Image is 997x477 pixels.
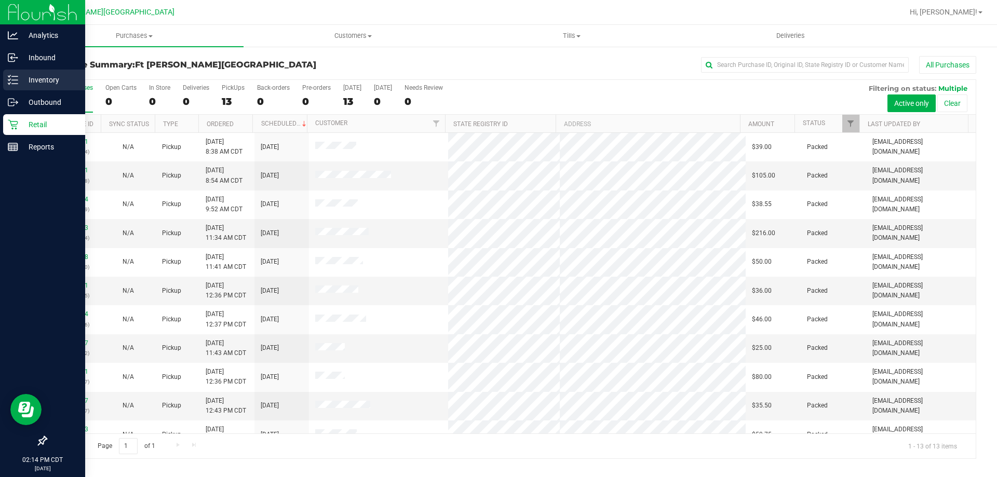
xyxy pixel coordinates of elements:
input: 1 [119,438,138,454]
div: Pre-orders [302,84,331,91]
span: [DATE] [261,257,279,267]
button: Active only [887,94,936,112]
span: $105.00 [752,171,775,181]
a: Amount [748,120,774,128]
span: Pickup [162,315,181,324]
a: 12001931 [59,167,88,174]
a: 12003257 [59,339,88,347]
span: [DATE] 12:37 PM CDT [206,309,246,329]
div: Deliveries [183,84,209,91]
button: N/A [123,142,134,152]
a: 12001771 [59,138,88,145]
span: Packed [807,228,828,238]
span: Filtering on status: [869,84,936,92]
span: Not Applicable [123,200,134,208]
p: Reports [18,141,80,153]
a: Filter [842,115,859,132]
div: 0 [374,96,392,107]
span: Pickup [162,199,181,209]
inline-svg: Inbound [8,52,18,63]
div: [DATE] [343,84,361,91]
h3: Purchase Summary: [46,60,356,70]
span: Pickup [162,228,181,238]
div: Back-orders [257,84,290,91]
span: $38.55 [752,199,772,209]
span: [DATE] [261,286,279,296]
span: [DATE] 11:41 AM CDT [206,252,246,272]
span: [DATE] [261,401,279,411]
span: $50.00 [752,257,772,267]
a: 12003677 [59,397,88,404]
a: 12003053 [59,224,88,231]
button: Clear [937,94,967,112]
span: [DATE] 9:52 AM CDT [206,195,242,214]
span: [EMAIL_ADDRESS][DOMAIN_NAME] [872,396,969,416]
div: In Store [149,84,170,91]
span: [DATE] [261,171,279,181]
a: Scheduled [261,120,308,127]
span: [EMAIL_ADDRESS][DOMAIN_NAME] [872,223,969,243]
span: [DATE] 12:36 PM CDT [206,281,246,301]
span: [EMAIL_ADDRESS][DOMAIN_NAME] [872,137,969,157]
span: Not Applicable [123,229,134,237]
a: State Registry ID [453,120,508,128]
div: 13 [343,96,361,107]
span: Not Applicable [123,402,134,409]
span: $216.00 [752,228,775,238]
span: [DATE] [261,228,279,238]
span: Not Applicable [123,172,134,179]
div: 0 [257,96,290,107]
a: Customers [244,25,462,47]
span: Purchases [25,31,244,40]
div: 0 [149,96,170,107]
div: 13 [222,96,245,107]
span: Packed [807,257,828,267]
span: [DATE] 12:41 PM CDT [206,425,246,444]
span: [DATE] 12:36 PM CDT [206,367,246,387]
span: Packed [807,315,828,324]
span: [EMAIL_ADDRESS][DOMAIN_NAME] [872,425,969,444]
span: $25.00 [752,343,772,353]
a: Customer [315,119,347,127]
a: Purchases [25,25,244,47]
inline-svg: Analytics [8,30,18,40]
span: Pickup [162,430,181,440]
input: Search Purchase ID, Original ID, State Registry ID or Customer Name... [701,57,909,73]
span: [DATE] 8:38 AM CDT [206,137,242,157]
a: 12003204 [59,310,88,318]
button: N/A [123,343,134,353]
span: [DATE] 8:54 AM CDT [206,166,242,185]
button: N/A [123,257,134,267]
span: [EMAIL_ADDRESS][DOMAIN_NAME] [872,309,969,329]
span: Pickup [162,343,181,353]
inline-svg: Outbound [8,97,18,107]
a: Tills [462,25,681,47]
p: Inventory [18,74,80,86]
a: Last Updated By [868,120,920,128]
span: [DATE] [261,430,279,440]
span: Packed [807,199,828,209]
span: Pickup [162,372,181,382]
a: 12003201 [59,282,88,289]
span: Not Applicable [123,431,134,438]
span: [EMAIL_ADDRESS][DOMAIN_NAME] [872,166,969,185]
span: Packed [807,343,828,353]
span: Not Applicable [123,373,134,380]
span: Not Applicable [123,258,134,265]
span: Pickup [162,142,181,152]
span: Packed [807,430,828,440]
span: Ft [PERSON_NAME][GEOGRAPHIC_DATA] [135,60,316,70]
span: [DATE] [261,142,279,152]
p: [DATE] [5,465,80,472]
div: Open Carts [105,84,137,91]
p: Analytics [18,29,80,42]
span: [DATE] 11:34 AM CDT [206,223,246,243]
span: Not Applicable [123,316,134,323]
span: Not Applicable [123,143,134,151]
span: Page of 1 [89,438,164,454]
inline-svg: Inventory [8,75,18,85]
span: Packed [807,372,828,382]
div: 0 [183,96,209,107]
button: N/A [123,199,134,209]
span: Pickup [162,171,181,181]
